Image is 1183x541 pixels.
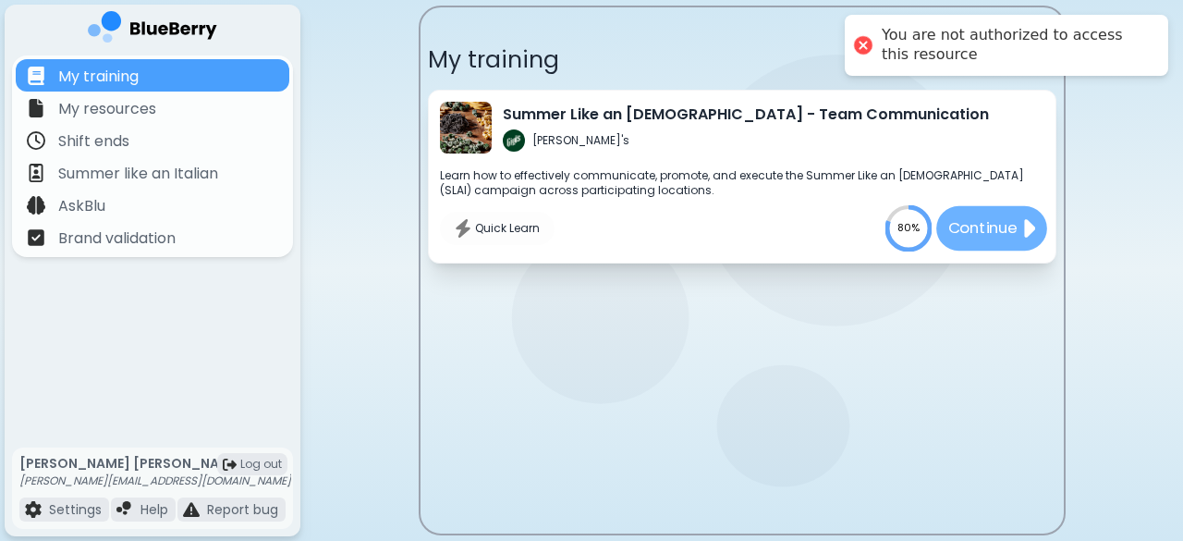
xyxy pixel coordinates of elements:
[440,168,1044,198] p: Learn how to effectively communicate, promote, and execute the Summer Like an [DEMOGRAPHIC_DATA] ...
[503,129,525,152] img: Gigi's logo
[183,501,200,518] img: file icon
[27,67,45,85] img: file icon
[897,220,920,235] text: 80%
[428,44,1056,75] p: My training
[475,221,540,236] span: Quick Learn
[932,207,1044,250] a: Continuefile icon
[455,219,471,239] img: No teams
[947,216,1017,240] p: Continue
[88,11,217,49] img: company logo
[116,501,133,518] img: file icon
[27,196,45,215] img: file icon
[58,66,139,88] p: My training
[49,501,102,518] p: Settings
[503,104,989,126] p: Summer Like an [DEMOGRAPHIC_DATA] - Team Communication
[25,501,42,518] img: file icon
[58,163,218,185] p: Summer like an Italian
[27,228,45,247] img: file icon
[27,99,45,117] img: file icon
[19,473,291,488] p: [PERSON_NAME][EMAIL_ADDRESS][DOMAIN_NAME]
[240,457,282,472] span: Log out
[223,458,237,472] img: logout
[27,131,45,150] img: file icon
[1020,214,1035,243] img: file icon
[532,133,629,148] p: [PERSON_NAME]'s
[58,130,129,153] p: Shift ends
[58,227,176,250] p: Brand validation
[58,195,105,217] p: AskBlu
[207,501,278,518] p: Report bug
[440,102,492,154] img: Summer Like an Italian - Team Communication
[27,164,45,182] img: file icon
[58,98,156,120] p: My resources
[882,26,1150,65] div: You are not authorized to access this resource
[140,501,168,518] p: Help
[19,455,291,472] p: [PERSON_NAME] [PERSON_NAME]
